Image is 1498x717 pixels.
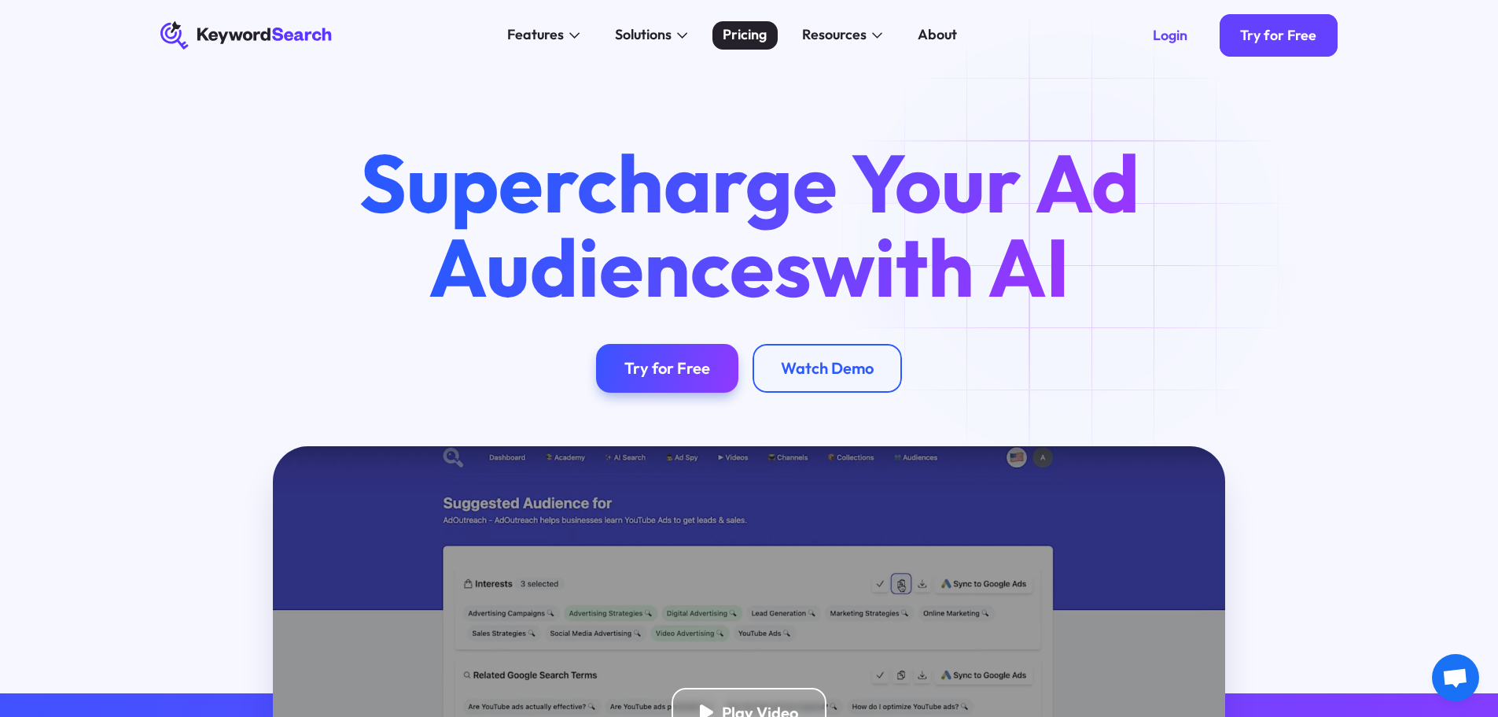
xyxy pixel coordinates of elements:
h1: Supercharge Your Ad Audiences [326,141,1172,308]
a: About [907,21,968,50]
a: Login [1132,14,1209,57]
div: Try for Free [1240,27,1316,44]
a: Pricing [712,21,778,50]
div: Try for Free [624,358,710,378]
a: Ouvrir le chat [1432,654,1479,701]
div: Pricing [723,24,767,46]
div: Solutions [615,24,672,46]
div: Login [1153,27,1187,44]
div: Watch Demo [781,358,874,378]
div: Features [507,24,564,46]
span: with AI [812,216,1069,318]
a: Try for Free [596,344,738,394]
a: Try for Free [1220,14,1338,57]
div: About [918,24,957,46]
div: Resources [802,24,867,46]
